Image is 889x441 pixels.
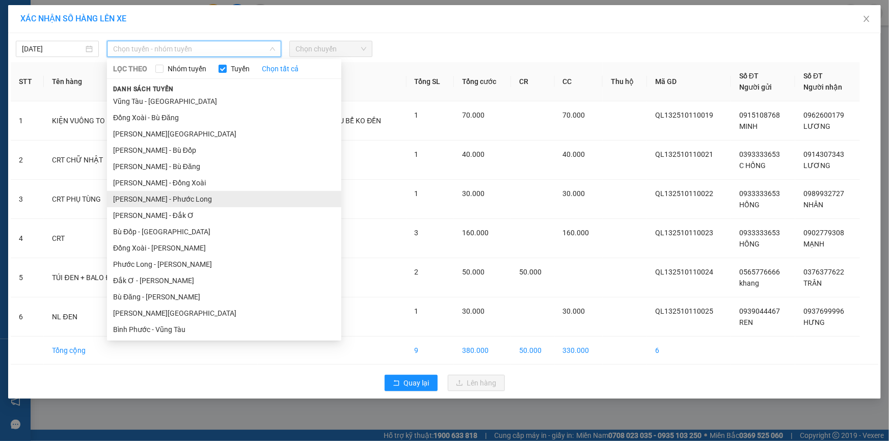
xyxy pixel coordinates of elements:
[803,161,830,170] span: LƯƠNG
[655,307,713,315] span: QL132510110025
[803,83,842,91] span: Người nhận
[563,150,585,158] span: 40.000
[79,10,104,20] span: Nhận:
[107,85,180,94] span: Danh sách tuyến
[107,224,341,240] li: Bù Đốp - [GEOGRAPHIC_DATA]
[448,375,505,391] button: uploadLên hàng
[107,289,341,305] li: Bù Đăng - [PERSON_NAME]
[107,93,341,109] li: Vũng Tàu - [GEOGRAPHIC_DATA]
[107,126,341,142] li: [PERSON_NAME][GEOGRAPHIC_DATA]
[9,21,72,33] div: khang
[739,201,760,209] span: HỒNG
[8,67,23,77] span: CR :
[270,46,276,52] span: down
[44,180,139,219] td: CRT PHỤ TÙNG
[739,318,753,326] span: REN
[739,111,780,119] span: 0915108768
[404,377,429,389] span: Quay lại
[647,337,731,365] td: 6
[415,307,419,315] span: 1
[739,189,780,198] span: 0933333653
[11,297,44,337] td: 6
[655,150,713,158] span: QL132510110021
[44,258,139,297] td: TÚI ĐEN + BALO ĐEN
[803,111,844,119] span: 0962600179
[563,307,585,315] span: 30.000
[462,307,484,315] span: 30.000
[79,9,183,33] div: VP [GEOGRAPHIC_DATA]
[511,337,555,365] td: 50.000
[9,9,72,21] div: VP QL13
[462,150,484,158] span: 40.000
[454,337,511,365] td: 380.000
[803,150,844,158] span: 0914307343
[511,62,555,101] th: CR
[655,111,713,119] span: QL132510110019
[262,63,299,74] a: Chọn tất cả
[803,318,825,326] span: HƯNG
[113,63,147,74] span: LỌC THEO
[803,189,844,198] span: 0989932727
[415,150,419,158] span: 1
[107,272,341,289] li: Đắk Ơ - [PERSON_NAME]
[563,229,589,237] span: 160.000
[739,279,759,287] span: khang
[107,240,341,256] li: Đồng Xoài - [PERSON_NAME]
[803,307,844,315] span: 0937699996
[9,10,24,20] span: Gửi:
[739,150,780,158] span: 0393333653
[739,122,758,130] span: MINH
[20,14,126,23] span: XÁC NHẬN SỐ HÀNG LÊN XE
[803,240,824,248] span: MẠNH
[107,142,341,158] li: [PERSON_NAME] - Bù Đốp
[113,41,275,57] span: Chọn tuyến - nhóm tuyến
[295,41,366,57] span: Chọn chuyến
[22,43,84,54] input: 11/10/2025
[863,15,871,23] span: close
[44,101,139,141] td: KIỆN VUÔNG TO
[44,219,139,258] td: CRT
[603,62,647,101] th: Thu hộ
[739,229,780,237] span: 0933333653
[44,62,139,101] th: Tên hàng
[655,229,713,237] span: QL132510110023
[519,268,542,276] span: 50.000
[8,66,74,78] div: 50.000
[563,111,585,119] span: 70.000
[803,201,823,209] span: NHÂN
[107,256,341,272] li: Phước Long - [PERSON_NAME]
[555,62,603,101] th: CC
[107,305,341,321] li: [PERSON_NAME][GEOGRAPHIC_DATA]
[107,109,341,126] li: Đồng Xoài - Bù Đăng
[107,207,341,224] li: [PERSON_NAME] - Đắk Ơ
[739,307,780,315] span: 0939044467
[11,101,44,141] td: 1
[11,180,44,219] td: 3
[852,5,881,34] button: Close
[393,379,400,388] span: rollback
[415,111,419,119] span: 1
[803,72,823,80] span: Số ĐT
[107,321,341,338] li: Bình Phước - Vũng Tàu
[563,189,585,198] span: 30.000
[655,268,713,276] span: QL132510110024
[227,63,254,74] span: Tuyến
[739,161,766,170] span: C HỒNG
[11,219,44,258] td: 4
[415,189,419,198] span: 1
[415,229,419,237] span: 3
[107,175,341,191] li: [PERSON_NAME] - Đồng Xoài
[803,268,844,276] span: 0376377622
[739,72,759,80] span: Số ĐT
[44,337,139,365] td: Tổng cộng
[803,279,822,287] span: TRÂN
[555,337,603,365] td: 330.000
[385,375,438,391] button: rollbackQuay lại
[739,83,772,91] span: Người gửi
[462,229,489,237] span: 160.000
[11,62,44,101] th: STT
[647,62,731,101] th: Mã GD
[462,111,484,119] span: 70.000
[44,141,139,180] td: CRT CHỮ NHẬT
[107,158,341,175] li: [PERSON_NAME] - Bù Đăng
